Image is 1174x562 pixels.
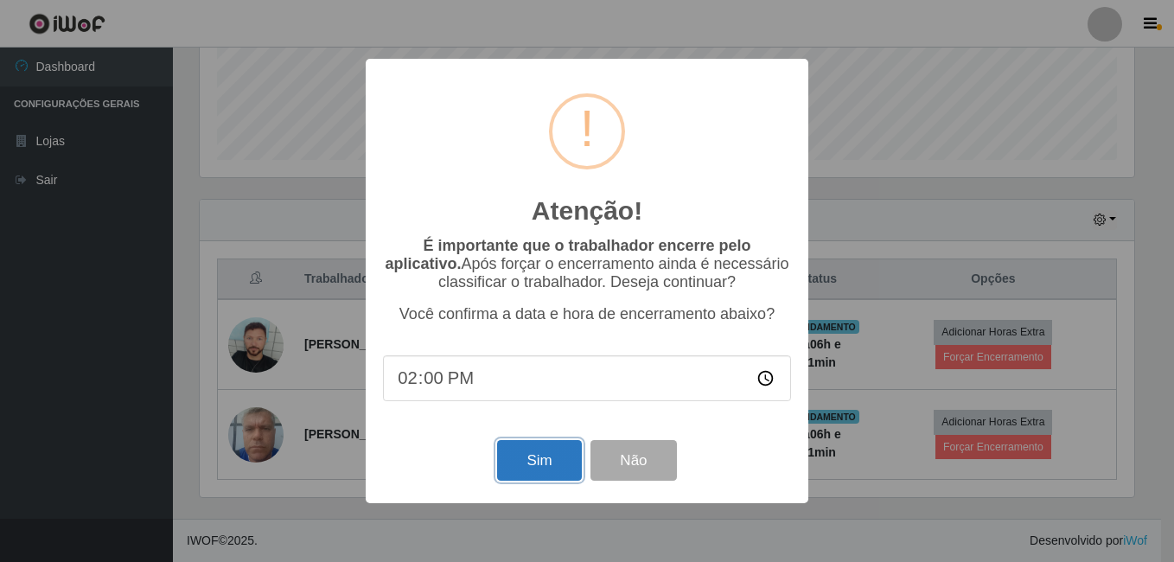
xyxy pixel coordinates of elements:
h2: Atenção! [532,195,642,227]
button: Sim [497,440,581,481]
b: É importante que o trabalhador encerre pelo aplicativo. [385,237,750,272]
button: Não [590,440,676,481]
p: Você confirma a data e hora de encerramento abaixo? [383,305,791,323]
p: Após forçar o encerramento ainda é necessário classificar o trabalhador. Deseja continuar? [383,237,791,291]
